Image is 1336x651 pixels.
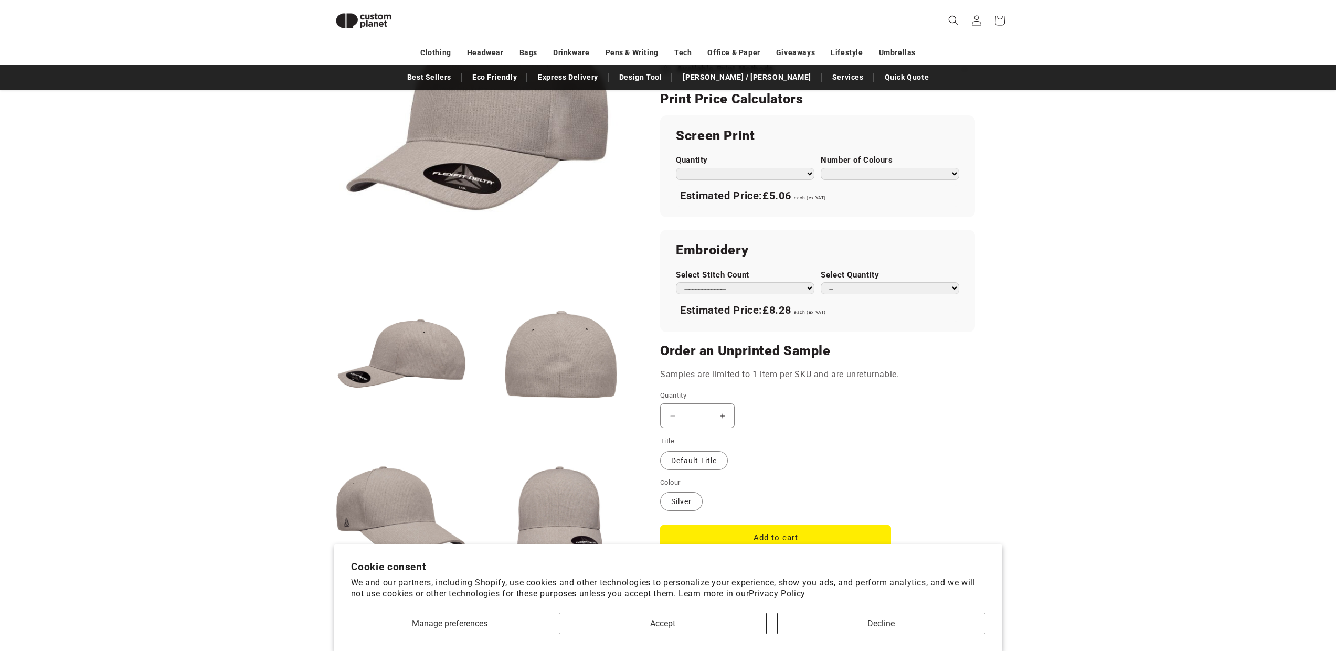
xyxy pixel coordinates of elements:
a: Design Tool [614,68,667,87]
h2: Order an Unprinted Sample [660,343,975,359]
a: Services [827,68,869,87]
legend: Title [660,436,675,446]
a: Drinkware [553,44,589,62]
a: Lifestyle [831,44,863,62]
button: Accept [559,613,767,634]
h2: Embroidery [676,242,959,259]
a: Office & Paper [707,44,760,62]
a: [PERSON_NAME] / [PERSON_NAME] [677,68,816,87]
label: Select Quantity [821,270,959,280]
a: Eco Friendly [467,68,522,87]
legend: Colour [660,477,681,488]
a: Tech [674,44,692,62]
a: Quick Quote [879,68,935,87]
label: Number of Colours [821,155,959,165]
label: Quantity [676,155,814,165]
span: £5.06 [762,189,791,202]
a: Giveaways [776,44,815,62]
a: Bags [519,44,537,62]
button: Add to cart [660,525,891,550]
h2: Screen Print [676,127,959,144]
iframe: Chat Widget [1156,538,1336,651]
label: Select Stitch Count [676,270,814,280]
a: Clothing [420,44,451,62]
h2: Cookie consent [351,561,985,573]
div: Estimated Price: [676,300,959,322]
span: Manage preferences [412,618,487,628]
a: Umbrellas [879,44,916,62]
label: Silver [660,492,703,511]
a: Privacy Policy [749,589,805,599]
button: Manage preferences [351,613,549,634]
span: each (ex VAT) [794,195,826,200]
a: Best Sellers [402,68,457,87]
label: Default Title [660,451,728,470]
p: We and our partners, including Shopify, use cookies and other technologies to personalize your ex... [351,578,985,600]
p: Samples are limited to 1 item per SKU and are unreturnable. [660,367,975,382]
label: Quantity [660,390,891,401]
a: Pens & Writing [606,44,659,62]
h2: Print Price Calculators [660,91,975,108]
span: £8.28 [762,304,791,316]
img: Custom Planet [327,4,400,37]
a: Headwear [467,44,504,62]
button: Decline [777,613,985,634]
summary: Search [942,9,965,32]
div: Estimated Price: [676,185,959,207]
a: Express Delivery [533,68,603,87]
span: each (ex VAT) [794,310,826,315]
